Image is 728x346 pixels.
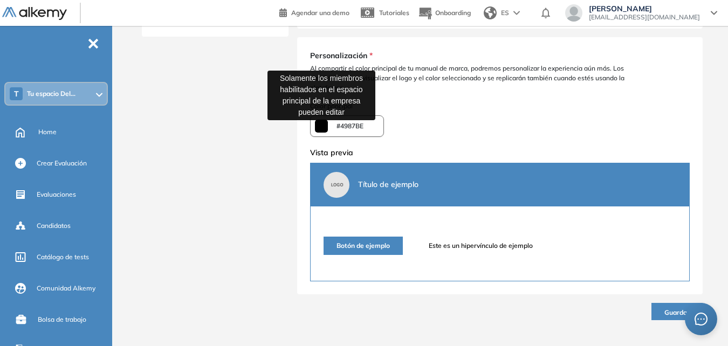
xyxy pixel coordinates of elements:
[27,89,75,98] span: Tu espacio Del...
[37,283,95,293] span: Comunidad Alkemy
[37,252,89,262] span: Catálogo de tests
[418,2,471,25] button: Onboarding
[358,179,418,189] span: Título de ejemplo
[324,172,349,198] img: PROFILE_MENU_LOGO_USER
[291,9,349,17] span: Agendar una demo
[2,7,67,20] img: Logo
[310,101,690,111] span: Color principal
[379,9,409,17] span: Tutoriales
[589,13,700,22] span: [EMAIL_ADDRESS][DOMAIN_NAME]
[37,158,87,168] span: Crear Evaluación
[435,9,471,17] span: Onboarding
[324,237,403,255] button: Botón de ejemplo
[310,64,664,93] span: Al compartir el color principal de tu manual de marca, podremos personalizar la experiencia aún m...
[310,148,353,157] span: Vista previa
[651,303,703,320] button: Guardar
[267,71,375,120] div: Solamente los miembros habilitados en el espacio principal de la empresa pueden editar
[279,5,349,18] a: Agendar una demo
[310,50,367,61] span: Personalización
[14,89,19,98] span: T
[38,315,86,324] span: Bolsa de trabajo
[37,221,71,231] span: Candidatos
[38,127,57,137] span: Home
[484,6,497,19] img: world
[501,8,509,18] span: ES
[589,4,700,13] span: [PERSON_NAME]
[695,313,708,326] span: message
[37,190,76,199] span: Evaluaciones
[513,11,520,15] img: arrow
[336,121,363,131] span: #4987BE
[664,308,690,316] span: Guardar
[429,241,533,251] span: Este es un hipervínculo de ejemplo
